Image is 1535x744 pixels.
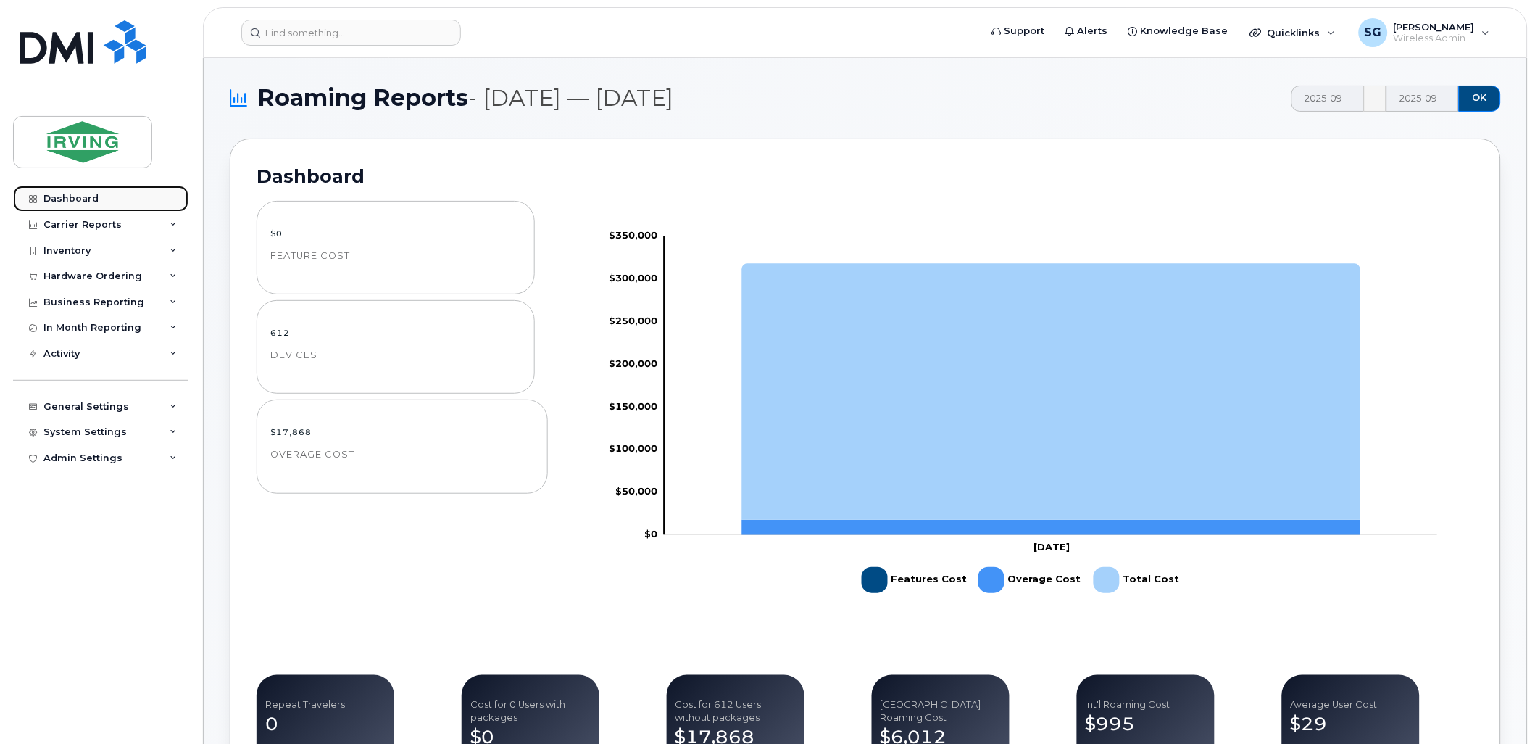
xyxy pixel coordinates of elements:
[862,561,968,599] g: Features Cost
[1291,698,1411,711] p: Average User Cost
[644,529,657,540] tspan: $0
[270,249,521,263] p: Feature Cost
[265,713,386,735] h2: 0
[1086,713,1206,735] h2: $995
[1034,542,1070,553] tspan: [DATE]
[609,315,657,326] tspan: $250,000
[270,229,521,238] p: $0
[609,230,1438,600] g: Chart
[978,561,1081,599] g: Overage Cost
[257,84,673,112] span: Roaming Reports
[470,698,591,725] p: Cost for 0 Users with packages
[742,520,1361,535] g: Overage Cost
[270,428,534,437] p: $17,868
[609,400,657,412] tspan: $150,000
[270,328,521,337] p: 612
[675,698,796,725] p: Cost for 612 Users without packages
[609,230,657,241] tspan: $350,000
[468,84,673,112] span: - [DATE] — [DATE]
[1459,86,1501,112] button: OK
[1291,713,1411,735] h2: $29
[609,443,657,455] tspan: $100,000
[1364,86,1386,112] span: -
[257,165,365,187] h2: Dashboard
[1094,561,1180,599] g: Total Cost
[742,263,1361,520] g: Total Cost
[609,272,657,284] tspan: $300,000
[1473,91,1487,104] span: OK
[270,448,534,461] p: Overage Cost
[265,698,386,711] p: Repeat Travelers
[1086,698,1206,711] p: Int'l Roaming Cost
[862,561,1180,599] g: Legend
[609,357,657,369] tspan: $200,000
[881,698,1001,725] p: [GEOGRAPHIC_DATA] Roaming Cost
[615,486,657,497] tspan: $50,000
[270,349,521,362] p: Devices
